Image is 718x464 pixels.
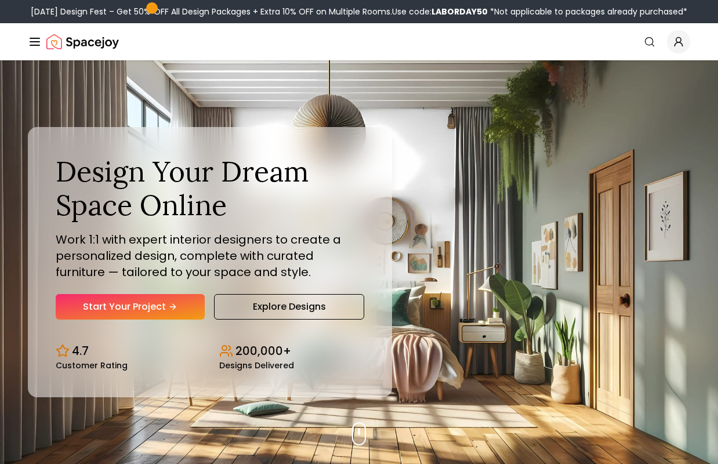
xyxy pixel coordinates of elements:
span: Use code: [392,6,488,17]
p: 4.7 [72,343,89,359]
p: Work 1:1 with expert interior designers to create a personalized design, complete with curated fu... [56,231,364,280]
a: Spacejoy [46,30,119,53]
h1: Design Your Dream Space Online [56,155,364,222]
nav: Global [28,23,690,60]
a: Explore Designs [214,294,364,320]
b: LABORDAY50 [431,6,488,17]
small: Customer Rating [56,361,128,369]
div: [DATE] Design Fest – Get 50% OFF All Design Packages + Extra 10% OFF on Multiple Rooms. [31,6,687,17]
img: Spacejoy Logo [46,30,119,53]
div: Design stats [56,333,364,369]
a: Start Your Project [56,294,205,320]
span: *Not applicable to packages already purchased* [488,6,687,17]
p: 200,000+ [235,343,291,359]
small: Designs Delivered [219,361,294,369]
